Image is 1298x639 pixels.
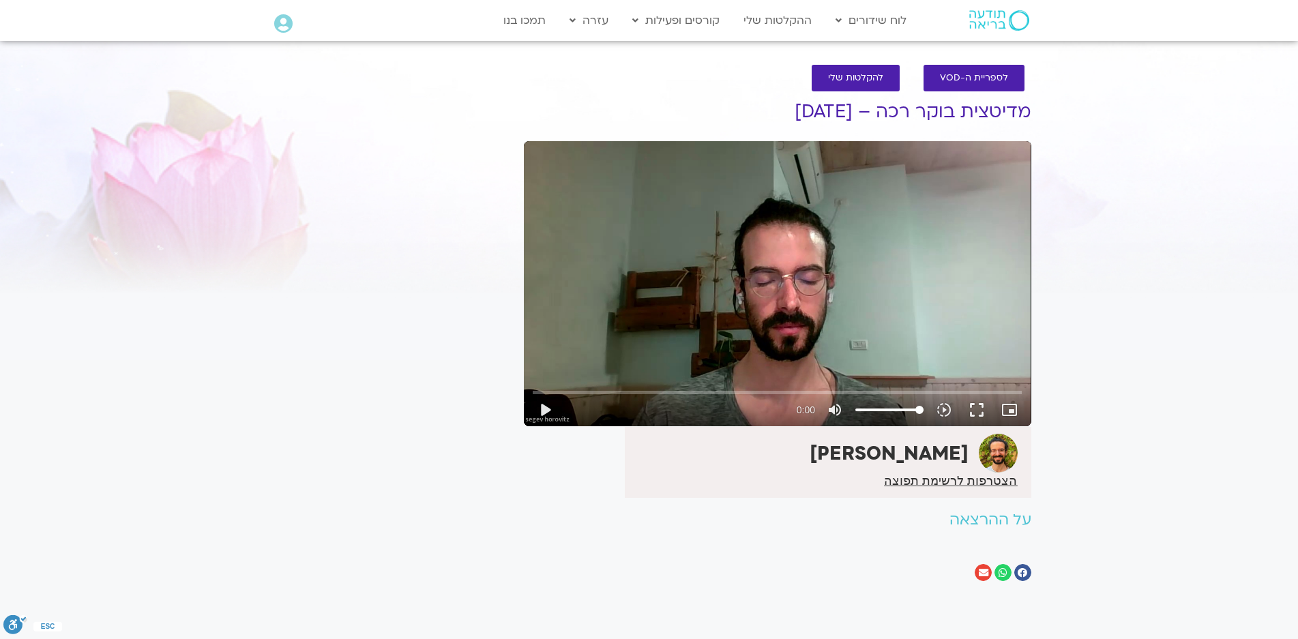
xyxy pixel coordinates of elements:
[524,102,1031,122] h1: מדיטצית בוקר רכה – [DATE]
[924,65,1024,91] a: לספריית ה-VOD
[828,73,883,83] span: להקלטות שלי
[497,8,552,33] a: תמכו בנו
[940,73,1008,83] span: לספריית ה-VOD
[979,434,1018,473] img: שגב הורוביץ
[737,8,818,33] a: ההקלטות שלי
[975,564,992,581] div: שיתוף ב email
[625,8,726,33] a: קורסים ופעילות
[563,8,615,33] a: עזרה
[994,564,1012,581] div: שיתוף ב whatsapp
[810,441,969,466] strong: [PERSON_NAME]
[884,475,1017,487] a: הצטרפות לרשימת תפוצה
[969,10,1029,31] img: תודעה בריאה
[524,511,1031,529] h2: על ההרצאה
[1014,564,1031,581] div: שיתוף ב facebook
[812,65,900,91] a: להקלטות שלי
[829,8,913,33] a: לוח שידורים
